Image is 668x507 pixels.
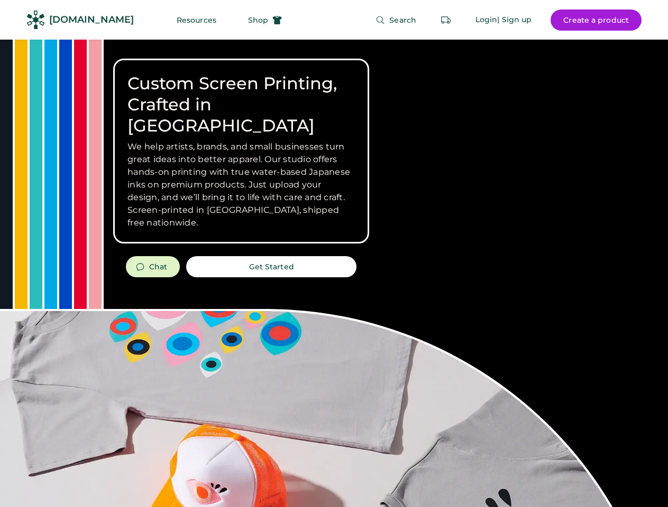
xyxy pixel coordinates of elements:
[435,10,456,31] button: Retrieve an order
[248,16,268,24] span: Shop
[164,10,229,31] button: Resources
[389,16,416,24] span: Search
[126,256,180,277] button: Chat
[49,13,134,26] div: [DOMAIN_NAME]
[127,73,355,136] h1: Custom Screen Printing, Crafted in [GEOGRAPHIC_DATA]
[363,10,429,31] button: Search
[551,10,642,31] button: Create a product
[26,11,45,29] img: Rendered Logo - Screens
[235,10,295,31] button: Shop
[475,15,498,25] div: Login
[127,140,355,229] h3: We help artists, brands, and small businesses turn great ideas into better apparel. Our studio of...
[186,256,356,277] button: Get Started
[497,15,532,25] div: | Sign up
